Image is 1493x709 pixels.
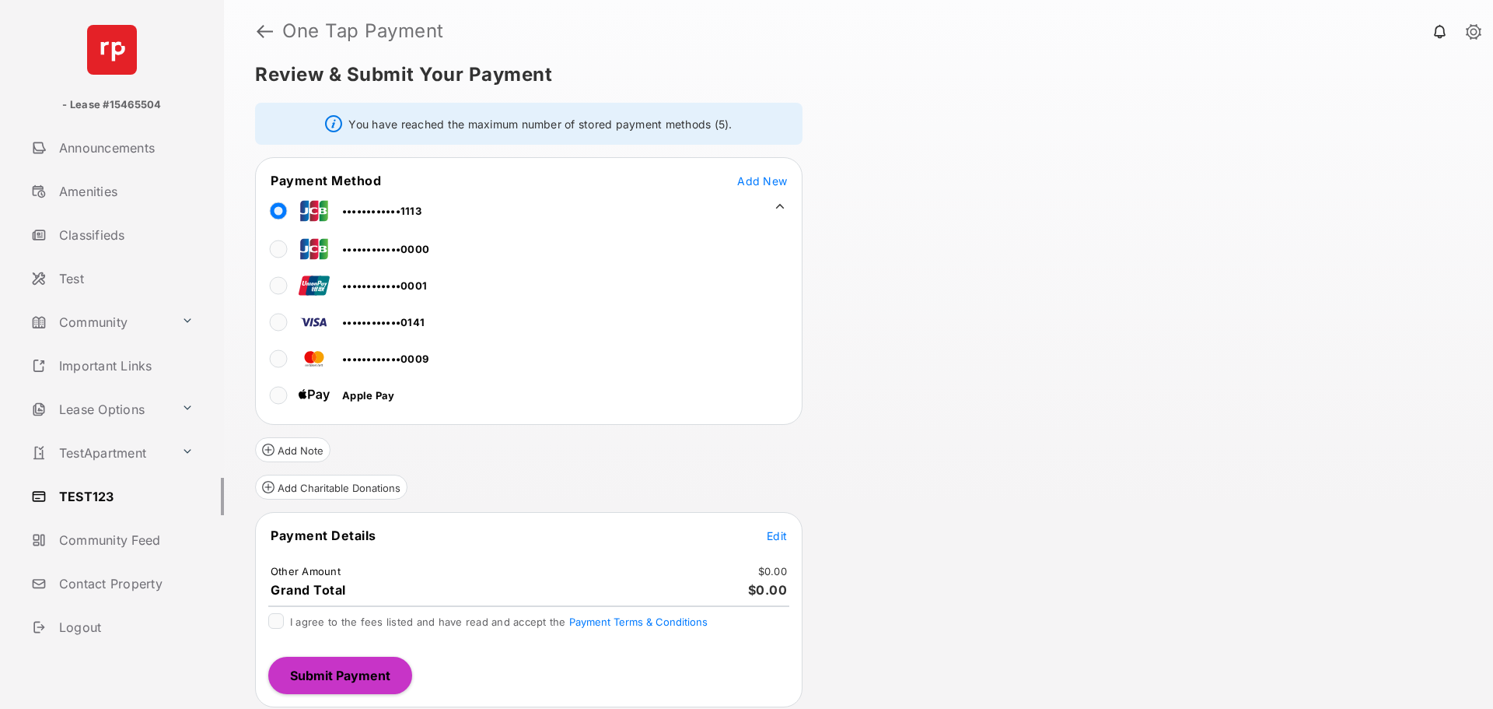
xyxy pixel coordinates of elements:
[290,616,708,628] span: I agree to the fees listed and have read and accept the
[270,564,341,578] td: Other Amount
[569,616,708,628] button: I agree to the fees listed and have read and accept the
[342,316,425,328] span: ••••••••••••0141
[25,521,224,559] a: Community Feed
[255,475,407,500] button: Add Charitable Donations
[25,347,200,384] a: Important Links
[25,434,175,472] a: TestApartment
[271,582,346,598] span: Grand Total
[25,565,224,602] a: Contact Property
[25,391,175,428] a: Lease Options
[342,353,428,365] span: ••••••••••••0009
[62,97,161,113] p: - Lease #15465504
[25,173,224,210] a: Amenities
[757,564,788,578] td: $0.00
[25,304,175,341] a: Community
[25,260,224,297] a: Test
[25,609,224,646] a: Logout
[342,279,427,292] span: ••••••••••••0001
[342,205,421,217] span: ••••••••••••1113
[748,582,788,598] span: $0.00
[342,243,429,255] span: ••••••••••••0000
[255,103,802,145] div: You have reached the maximum number of stored payment methods (5).
[255,437,330,462] button: Add Note
[271,173,381,188] span: Payment Method
[25,129,224,167] a: Announcements
[271,528,376,543] span: Payment Details
[87,25,137,75] img: svg+xml;base64,PHN2ZyB4bWxucz0iaHR0cDovL3d3dy53My5vcmcvMjAwMC9zdmciIHdpZHRoPSI2NCIgaGVpZ2h0PSI2NC...
[25,216,224,254] a: Classifieds
[767,528,787,543] button: Edit
[282,22,444,40] strong: One Tap Payment
[268,657,412,694] button: Submit Payment
[737,174,787,188] span: Add New
[767,529,787,542] span: Edit
[255,65,1449,84] h5: Review & Submit Your Payment
[25,478,224,515] a: TEST123
[737,173,787,188] button: Add New
[342,389,394,402] span: Apple Pay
